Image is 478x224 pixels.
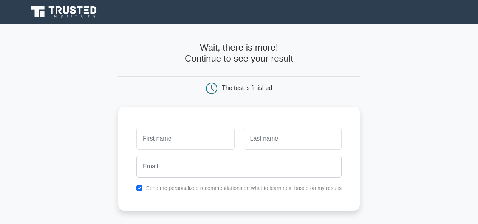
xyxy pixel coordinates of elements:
[118,42,360,64] h4: Wait, there is more! Continue to see your result
[222,85,272,91] div: The test is finished
[136,156,342,178] input: Email
[136,128,234,150] input: First name
[244,128,342,150] input: Last name
[146,185,342,191] label: Send me personalized recommendations on what to learn next based on my results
